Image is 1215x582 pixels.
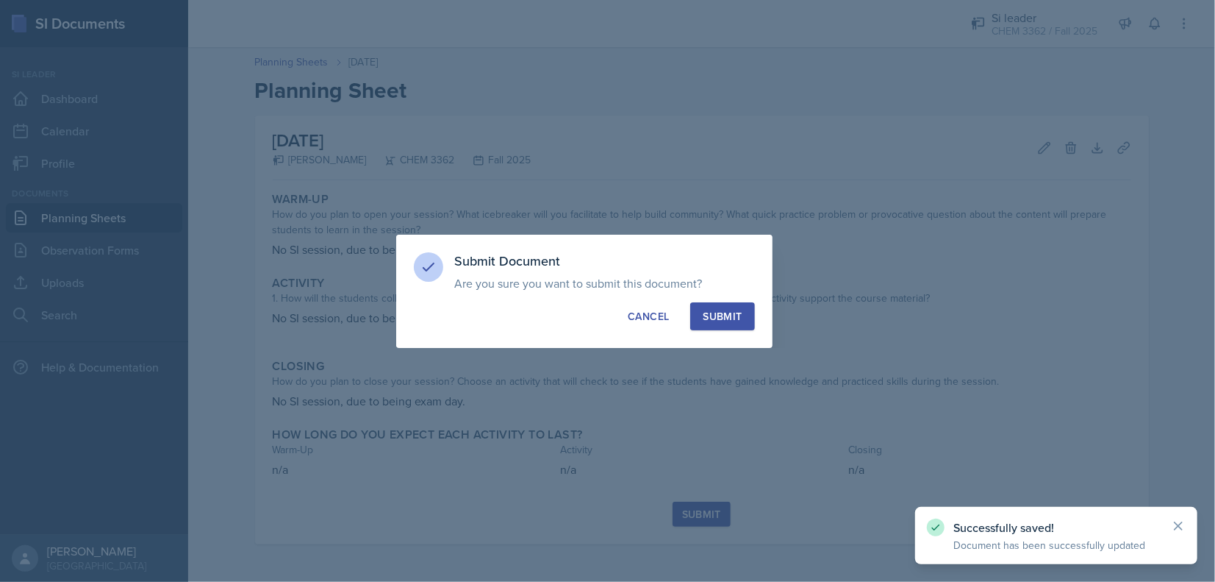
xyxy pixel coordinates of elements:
p: Successfully saved! [953,520,1159,535]
div: Submit [703,309,742,324]
div: Cancel [628,309,669,324]
button: Submit [690,302,754,330]
p: Are you sure you want to submit this document? [455,276,755,291]
h3: Submit Document [455,252,755,270]
p: Document has been successfully updated [953,538,1159,553]
button: Cancel [615,302,681,330]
